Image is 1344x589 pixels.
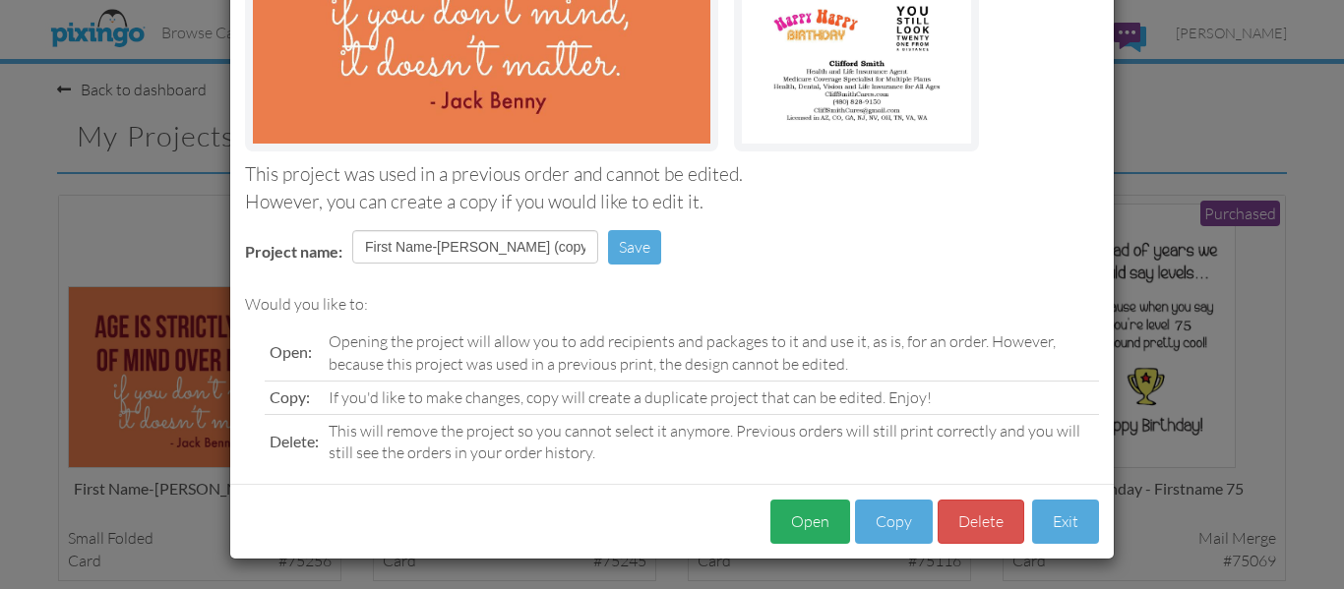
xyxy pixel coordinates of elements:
td: If you'd like to make changes, copy will create a duplicate project that can be edited. Enjoy! [324,381,1099,414]
button: Open [770,500,850,544]
label: Project name: [245,241,342,264]
button: Copy [855,500,933,544]
input: Enter project name [352,230,598,264]
div: Would you like to: [245,293,1099,316]
span: Delete: [270,432,319,450]
button: Delete [938,500,1024,544]
span: Open: [270,342,312,361]
button: Exit [1032,500,1099,544]
div: This project was used in a previous order and cannot be edited. [245,161,1099,188]
td: Opening the project will allow you to add recipients and packages to it and use it, as is, for an... [324,325,1099,381]
span: Copy: [270,387,310,406]
button: Save [608,230,661,265]
div: However, you can create a copy if you would like to edit it. [245,189,1099,215]
td: This will remove the project so you cannot select it anymore. Previous orders will still print co... [324,414,1099,469]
